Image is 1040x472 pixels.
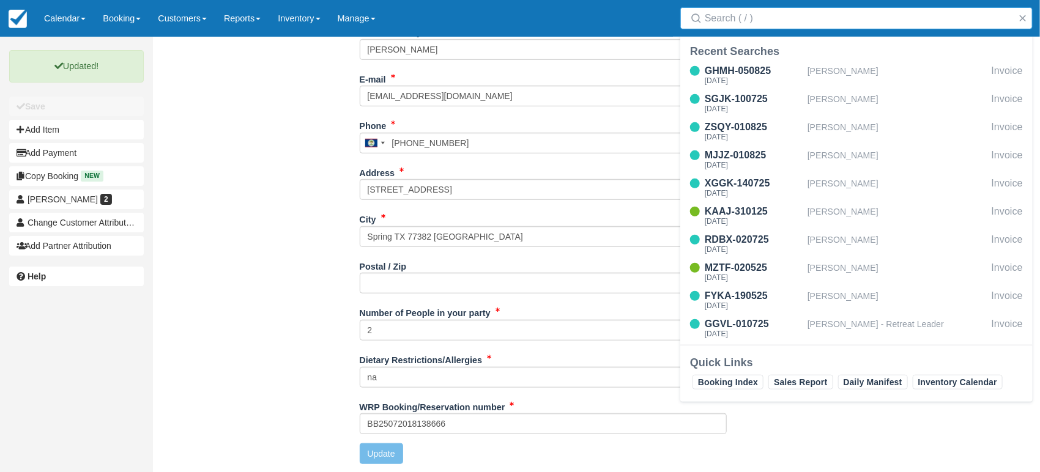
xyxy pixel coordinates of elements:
input: Search ( / ) [705,7,1013,29]
a: MZTF-020525[DATE][PERSON_NAME]Invoice [680,260,1033,284]
span: 2 [100,194,112,205]
a: Booking Index [693,375,763,389]
div: Invoice [992,120,1023,143]
div: [PERSON_NAME] [808,92,987,115]
div: Quick Links [690,355,1023,370]
span: [PERSON_NAME] [28,194,98,204]
label: Dietary Restrictions/Allergies [360,350,483,367]
div: [PERSON_NAME] [808,232,987,256]
b: Help [28,271,46,281]
img: checkfront-main-nav-mini-logo.png [9,10,27,28]
span: Change Customer Attribution [28,218,138,227]
div: [DATE] [705,246,803,253]
div: [DATE] [705,218,803,225]
a: GHMH-050825[DATE][PERSON_NAME]Invoice [680,64,1033,87]
div: MJJZ-010825 [705,148,803,163]
a: GGVL-010725[DATE][PERSON_NAME] - Retreat LeaderInvoice [680,317,1033,340]
button: Add Item [9,120,144,139]
div: [PERSON_NAME] [808,120,987,143]
button: Change Customer Attribution [9,213,144,232]
div: [PERSON_NAME] - Retreat Leader [808,317,987,340]
div: GGVL-010725 [705,317,803,331]
div: [DATE] [705,133,803,141]
div: [DATE] [705,302,803,309]
label: Postal / Zip [360,256,407,273]
span: New [81,171,103,181]
a: RDBX-020725[DATE][PERSON_NAME]Invoice [680,232,1033,256]
label: City [360,209,376,226]
label: Number of People in your party [360,303,491,320]
div: MZTF-020525 [705,260,803,275]
div: Invoice [992,232,1023,256]
div: Invoice [992,317,1023,340]
div: [PERSON_NAME] [808,204,987,227]
div: RDBX-020725 [705,232,803,247]
div: Invoice [992,176,1023,199]
div: Invoice [992,260,1023,284]
label: WRP Booking/Reservation number [360,397,505,414]
div: KAAJ-310125 [705,204,803,219]
a: [PERSON_NAME] 2 [9,190,144,209]
div: FYKA-190525 [705,289,803,303]
div: Recent Searches [690,44,1023,59]
button: Add Payment [9,143,144,163]
div: [PERSON_NAME] [808,260,987,284]
button: Save [9,97,144,116]
div: [PERSON_NAME] [808,64,987,87]
a: FYKA-190525[DATE][PERSON_NAME]Invoice [680,289,1033,312]
div: [DATE] [705,105,803,112]
div: GHMH-050825 [705,64,803,78]
a: SGJK-100725[DATE][PERSON_NAME]Invoice [680,92,1033,115]
div: ZSQY-010825 [705,120,803,135]
div: [PERSON_NAME] [808,289,987,312]
div: Invoice [992,92,1023,115]
p: Updated! [9,50,144,83]
div: [DATE] [705,274,803,281]
div: [DATE] [705,161,803,169]
a: Inventory Calendar [913,375,1003,389]
a: Help [9,267,144,286]
div: Invoice [992,289,1023,312]
label: E-mail [360,69,386,86]
div: [DATE] [705,77,803,84]
a: Daily Manifest [838,375,908,389]
div: [DATE] [705,330,803,337]
label: Phone [360,116,387,133]
div: [DATE] [705,190,803,197]
b: Save [25,101,45,111]
a: ZSQY-010825[DATE][PERSON_NAME]Invoice [680,120,1033,143]
a: MJJZ-010825[DATE][PERSON_NAME]Invoice [680,148,1033,171]
div: Belize: +501 [360,133,388,153]
div: [PERSON_NAME] [808,148,987,171]
button: Update [360,443,403,464]
div: SGJK-100725 [705,92,803,106]
label: Address [360,163,395,180]
div: XGGK-140725 [705,176,803,191]
div: Invoice [992,64,1023,87]
div: Invoice [992,148,1023,171]
div: Invoice [992,204,1023,227]
div: [PERSON_NAME] [808,176,987,199]
a: Sales Report [768,375,833,389]
button: Copy Booking New [9,166,144,186]
button: Add Partner Attribution [9,236,144,256]
a: XGGK-140725[DATE][PERSON_NAME]Invoice [680,176,1033,199]
a: KAAJ-310125[DATE][PERSON_NAME]Invoice [680,204,1033,227]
